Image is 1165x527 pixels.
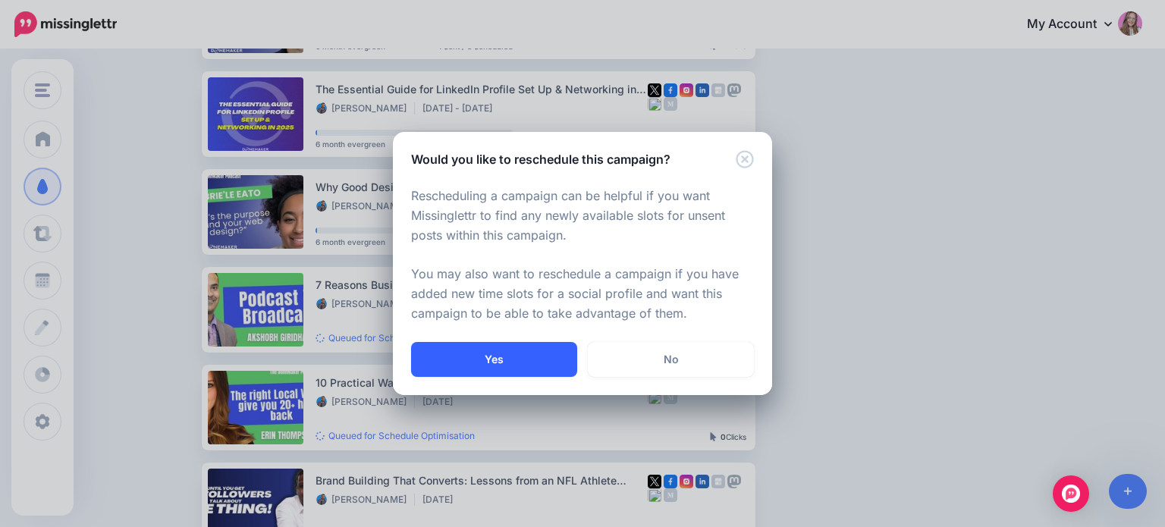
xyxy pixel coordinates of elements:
[1053,475,1089,512] div: Open Intercom Messenger
[411,342,577,377] button: Yes
[588,342,754,377] a: No
[411,150,670,168] h5: Would you like to reschedule this campaign?
[736,150,754,169] button: Close
[411,187,754,324] p: Rescheduling a campaign can be helpful if you want Missinglettr to find any newly available slots...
